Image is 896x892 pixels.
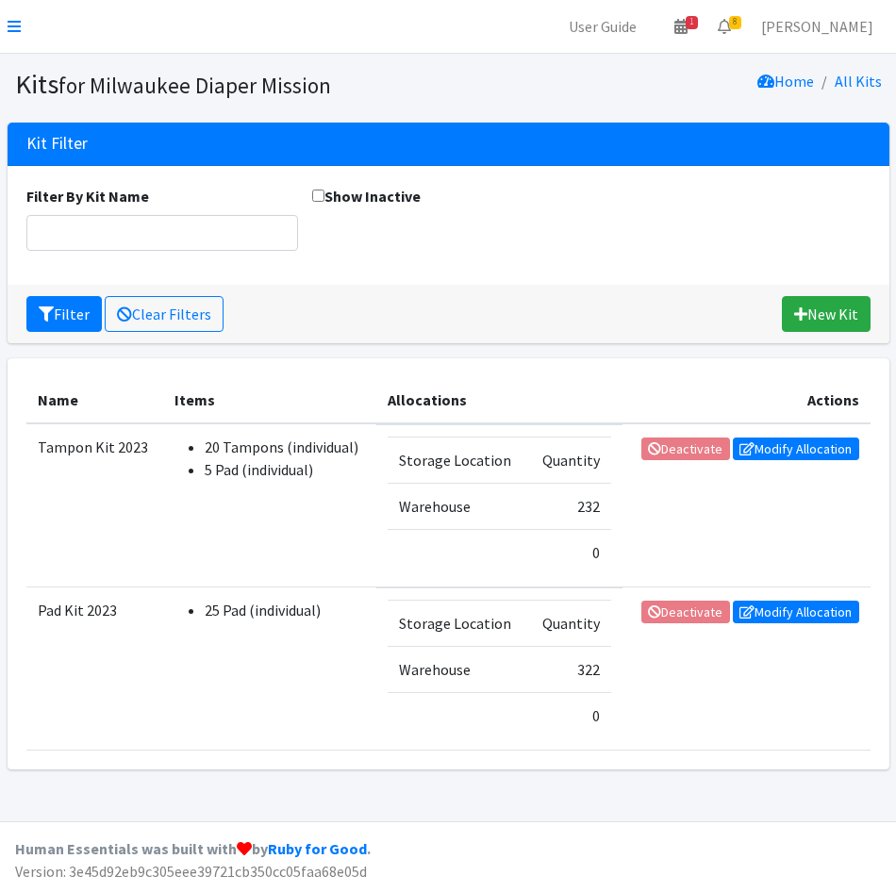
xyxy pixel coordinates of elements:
td: Warehouse [388,646,527,692]
label: Show Inactive [312,185,421,207]
label: Filter By Kit Name [26,185,149,207]
a: New Kit [782,296,871,332]
a: Ruby for Good [268,839,367,858]
th: Name [26,377,164,423]
a: 1 [659,8,703,45]
a: Modify Allocation [733,438,859,460]
li: 5 Pad (individual) [205,458,365,481]
strong: Human Essentials was built with by . [15,839,371,858]
button: Filter [26,296,102,332]
span: 8 [729,16,741,29]
td: 232 [527,483,610,529]
th: Allocations [376,377,622,423]
td: 0 [527,529,610,575]
h1: Kits [15,68,441,101]
td: Pad Kit 2023 [26,587,164,751]
a: 8 [703,8,746,45]
a: Clear Filters [105,296,224,332]
span: 1 [686,16,698,29]
a: Modify Allocation [733,601,859,623]
td: Tampon Kit 2023 [26,423,164,587]
td: 0 [527,692,610,738]
td: Storage Location [388,600,527,646]
li: 25 Pad (individual) [205,599,365,621]
td: 322 [527,646,610,692]
td: Warehouse [388,483,527,529]
a: Home [757,72,814,91]
a: All Kits [835,72,882,91]
td: Storage Location [388,437,527,483]
th: Items [163,377,376,423]
a: User Guide [554,8,652,45]
td: Quantity [527,437,610,483]
small: for Milwaukee Diaper Mission [58,72,331,99]
span: Version: 3e45d92eb9c305eee39721cb350cc05faa68e05d [15,862,367,881]
a: [PERSON_NAME] [746,8,888,45]
li: 20 Tampons (individual) [205,436,365,458]
th: Actions [622,377,871,423]
input: Show Inactive [312,190,324,202]
td: Quantity [527,600,610,646]
h3: Kit Filter [26,134,88,154]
